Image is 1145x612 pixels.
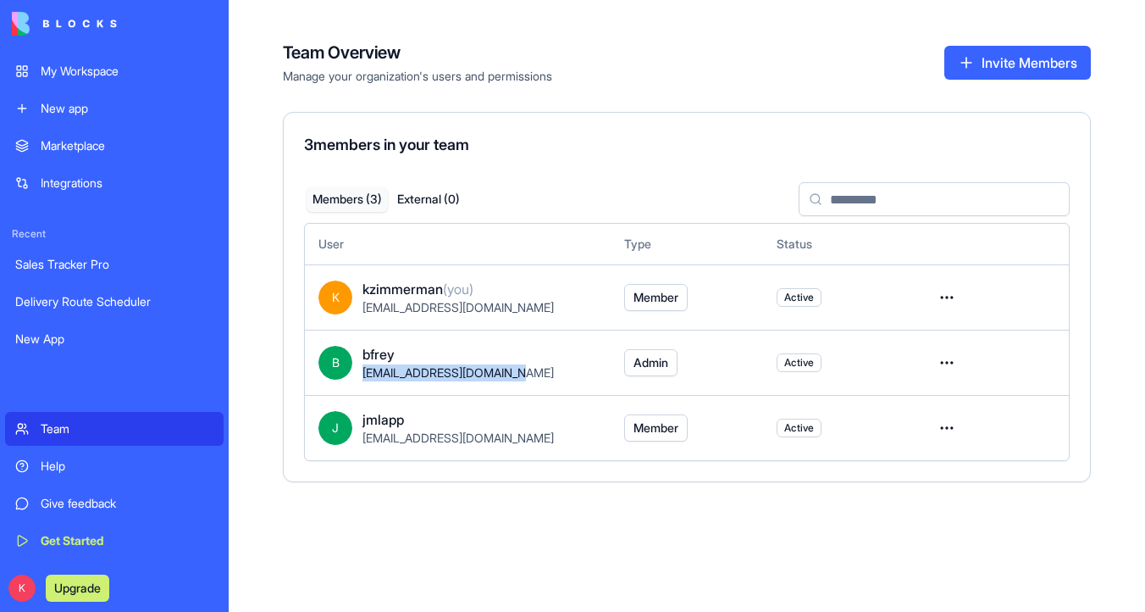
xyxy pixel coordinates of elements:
a: Delivery Route Scheduler [5,285,224,319]
button: Member [624,284,688,311]
button: External ( 0 ) [388,187,469,212]
div: Help [41,458,213,475]
span: B [318,346,352,380]
span: bfrey [362,344,395,364]
a: Team [5,412,224,446]
span: K [8,575,36,602]
a: New App [5,322,224,356]
span: K [318,281,352,314]
div: Get Started [41,532,213,549]
div: Status [777,236,902,253]
a: Upgrade [46,579,109,596]
div: New app [41,100,213,117]
div: Marketplace [41,137,213,154]
a: Marketplace [5,129,224,163]
a: Get Started [5,524,224,558]
button: Upgrade [46,575,109,602]
a: Give feedback [5,487,224,520]
span: Member [633,289,678,306]
a: My Workspace [5,54,224,88]
span: J [318,411,352,445]
div: Sales Tracker Pro [15,256,213,273]
span: (you) [443,281,473,298]
a: Sales Tracker Pro [5,248,224,281]
img: logo [12,12,117,36]
span: Recent [5,227,224,241]
span: Manage your organization's users and permissions [283,68,552,85]
button: Admin [624,349,678,376]
div: Integrations [41,175,213,192]
span: Active [784,291,814,304]
div: Type [624,236,750,253]
div: Delivery Route Scheduler [15,293,213,310]
span: [EMAIL_ADDRESS][DOMAIN_NAME] [362,431,554,445]
span: Active [784,356,814,370]
div: My Workspace [41,63,213,80]
a: Integrations [5,166,224,200]
th: User [305,224,611,264]
div: Team [41,420,213,437]
button: Member [624,414,688,442]
span: Active [784,421,814,435]
span: 3 members in your team [304,136,469,153]
span: jmlapp [362,409,404,430]
span: Member [633,420,678,437]
button: Members ( 3 ) [307,187,388,212]
span: [EMAIL_ADDRESS][DOMAIN_NAME] [362,300,554,314]
h4: Team Overview [283,41,552,64]
button: Invite Members [944,46,1091,80]
span: Admin [633,354,668,371]
span: kzimmerman [362,279,473,299]
span: [EMAIL_ADDRESS][DOMAIN_NAME] [362,365,554,380]
div: Give feedback [41,495,213,512]
a: Help [5,449,224,483]
a: New app [5,92,224,125]
div: New App [15,331,213,348]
